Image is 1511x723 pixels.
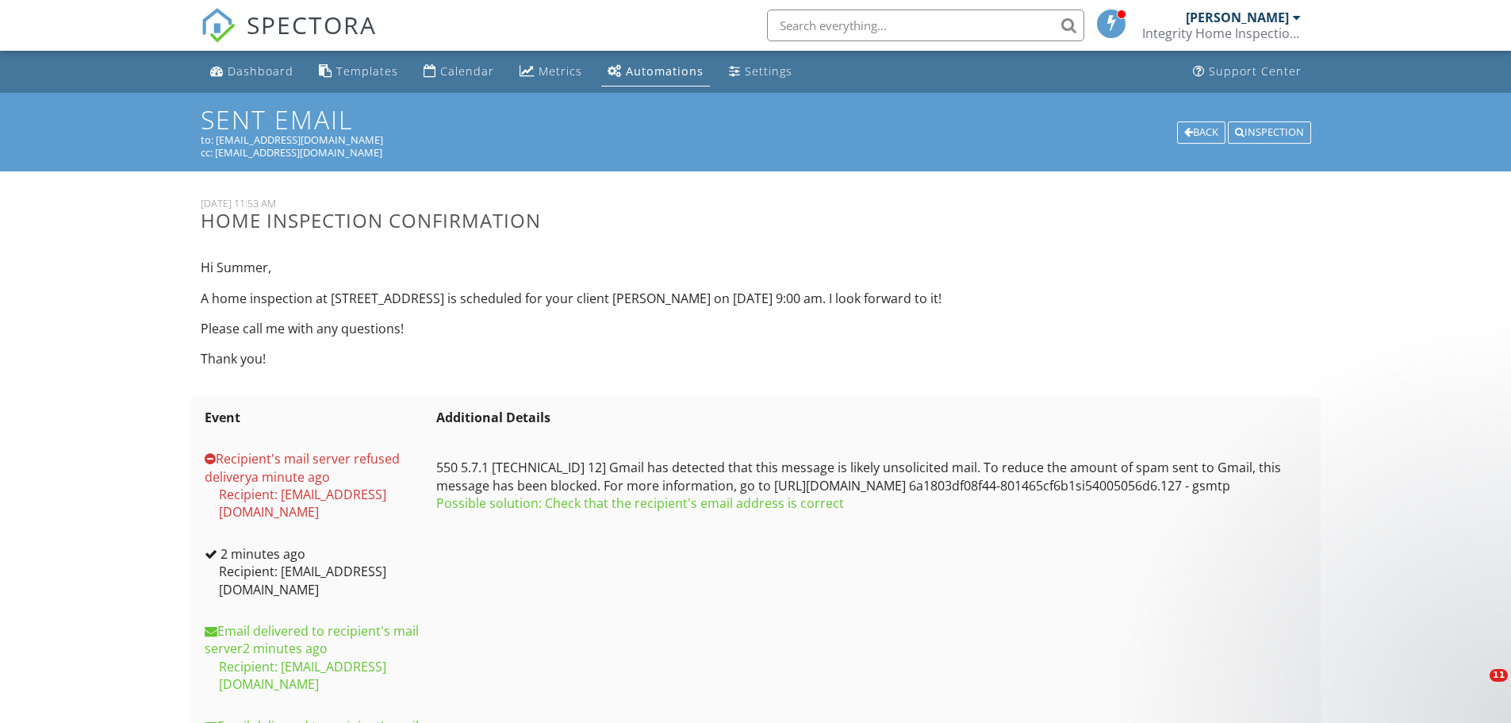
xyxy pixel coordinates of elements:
[201,197,1029,210] div: [DATE] 11:53 AM
[432,397,1311,438] th: Additional Details
[205,563,428,598] div: Recipient: [EMAIL_ADDRESS][DOMAIN_NAME]
[201,21,377,55] a: SPECTORA
[417,57,500,87] a: Calendar
[513,57,589,87] a: Metrics
[440,63,494,79] div: Calendar
[601,57,710,87] a: Automations (Basic)
[205,658,428,694] div: Recipient: [EMAIL_ADDRESS][DOMAIN_NAME]
[1228,124,1311,138] a: Inspection
[745,63,792,79] div: Settings
[539,63,582,79] div: Metrics
[1186,10,1289,25] div: [PERSON_NAME]
[201,397,432,438] th: Event
[243,640,328,657] span: 2025-09-29T15:54:00Z
[1228,121,1311,144] div: Inspection
[1187,57,1308,87] a: Support Center
[432,438,1311,533] td: 550 5.7.1 [TECHNICAL_ID] 12] Gmail has detected that this message is likely unsolicited mail. To ...
[723,57,799,87] a: Settings
[205,622,428,658] div: Email delivered to recipient's mail server
[201,290,1029,307] p: A home inspection at [STREET_ADDRESS] is scheduled for your client [PERSON_NAME] on [DATE] 9:00 a...
[251,468,330,486] span: 2025-09-29T15:54:43Z
[221,545,305,563] span: 2025-09-29T15:54:07Z
[201,133,1311,146] div: to: [EMAIL_ADDRESS][DOMAIN_NAME]
[204,57,300,87] a: Dashboard
[205,450,428,486] div: Recipient's mail server refused delivery
[201,259,1029,276] p: Hi Summer,
[626,63,704,79] div: Automations
[1142,25,1301,41] div: Integrity Home Inspections of Florida, LLC
[201,8,236,43] img: The Best Home Inspection Software - Spectora
[313,57,405,87] a: Templates
[228,63,293,79] div: Dashboard
[1490,669,1508,682] span: 11
[436,494,1307,512] div: Possible solution: Check that the recipient's email address is correct
[205,486,428,521] div: Recipient: [EMAIL_ADDRESS][DOMAIN_NAME]
[201,320,1029,337] p: Please call me with any questions!
[201,210,1029,231] h3: Home Inspection Confirmation
[1177,121,1225,144] div: Back
[1209,63,1302,79] div: Support Center
[201,146,1311,159] div: cc: [EMAIL_ADDRESS][DOMAIN_NAME]
[1177,124,1228,138] a: Back
[767,10,1084,41] input: Search everything...
[201,106,1311,133] h1: Sent Email
[336,63,398,79] div: Templates
[247,8,377,41] span: SPECTORA
[201,350,1029,367] p: Thank you!
[1457,669,1495,707] iframe: Intercom live chat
